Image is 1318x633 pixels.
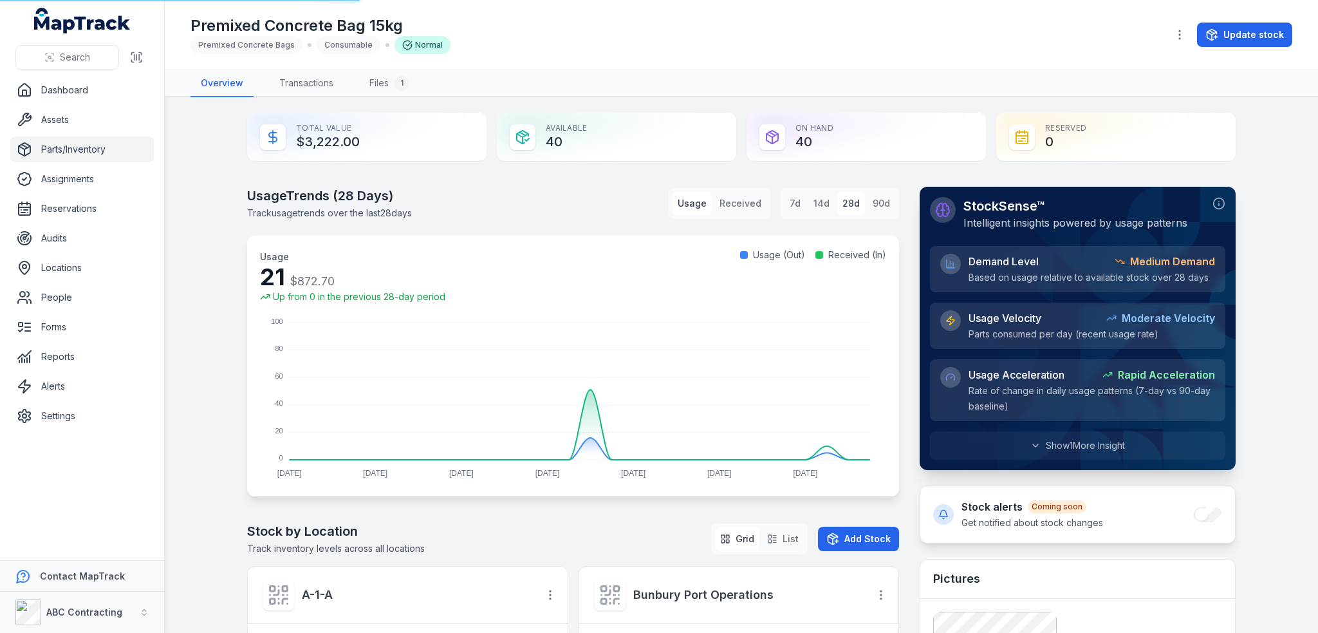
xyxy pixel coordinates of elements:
[10,107,154,133] a: Assets
[275,399,283,407] tspan: 40
[275,427,283,435] tspan: 20
[275,345,283,352] tspan: 80
[621,469,645,478] tspan: [DATE]
[1197,23,1292,47] button: Update stock
[10,77,154,103] a: Dashboard
[290,274,335,288] span: $872.70
[394,36,450,54] div: Normal
[969,328,1158,339] span: Parts consumed per day (recent usage rate)
[715,527,759,551] button: Grid
[535,469,560,478] tspan: [DATE]
[963,197,1187,215] h2: StockSense™
[1122,310,1215,326] strong: Moderate Velocity
[15,45,119,70] button: Search
[10,196,154,222] a: Reservations
[247,187,412,205] h2: Usage Trends ( 28 Days)
[269,70,344,97] a: Transactions
[190,15,450,36] h1: Premixed Concrete Bag 15kg
[828,249,886,261] span: Received (In)
[10,403,154,429] a: Settings
[247,522,425,540] h2: Stock by Location
[10,166,154,192] a: Assignments
[10,373,154,399] a: Alerts
[714,192,766,215] button: Received
[808,192,835,215] button: 14d
[260,251,289,262] span: Usage
[837,192,865,215] button: 28d
[60,51,90,64] span: Search
[969,367,1064,383] span: Usage Acceleration
[933,570,980,588] h3: Pictures
[10,255,154,281] a: Locations
[34,8,131,33] a: MapTrack
[969,272,1209,283] span: Based on usage relative to available stock over 28 days
[1130,254,1215,269] strong: Medium Demand
[279,454,283,462] tspan: 0
[10,285,154,310] a: People
[198,40,295,50] span: Premixed Concrete Bags
[753,249,805,261] span: Usage (Out)
[969,254,1039,269] span: Demand Level
[273,290,445,303] span: Up from 0 in the previous 28-day period
[673,192,712,215] button: Usage
[302,586,528,604] a: A-1-A
[930,431,1225,460] button: Show1More Insight
[247,207,412,218] span: Track usage trends over the last 28 days
[1118,367,1215,383] strong: Rapid Acceleration
[818,527,899,551] button: Add Stock
[10,344,154,370] a: Reports
[961,517,1103,528] span: Get notified about stock changes
[762,527,804,551] button: List
[10,137,154,162] a: Parts/Inventory
[394,75,409,91] div: 1
[969,310,1041,326] span: Usage Velocity
[275,372,283,380] tspan: 60
[449,469,474,478] tspan: [DATE]
[1046,439,1125,452] span: Show 1 More Insight
[961,499,1103,515] h4: Stock alerts
[784,192,806,215] button: 7d
[707,469,732,478] tspan: [DATE]
[10,225,154,251] a: Audits
[247,543,425,554] span: Track inventory levels across all locations
[271,317,283,325] tspan: 100
[868,192,895,215] button: 90d
[969,385,1211,411] span: Rate of change in daily usage patterns (7-day vs 90-day baseline)
[46,607,122,618] strong: ABC Contracting
[1028,500,1086,513] div: Coming soon
[10,314,154,340] a: Forms
[963,216,1187,229] span: Intelligent insights powered by usage patterns
[794,469,818,478] tspan: [DATE]
[363,469,387,478] tspan: [DATE]
[260,264,445,290] div: 21
[359,70,420,97] a: Files1
[190,70,254,97] a: Overview
[277,469,302,478] tspan: [DATE]
[633,586,859,604] a: Bunbury Port Operations
[40,571,125,581] strong: Contact MapTrack
[317,36,380,54] div: Consumable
